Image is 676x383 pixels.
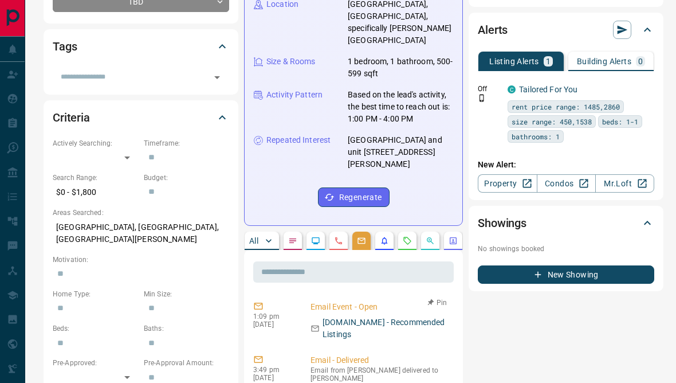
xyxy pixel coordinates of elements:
svg: Listing Alerts [380,236,389,245]
span: beds: 1-1 [602,116,638,127]
span: size range: 450,1538 [512,116,592,127]
p: Size & Rooms [266,56,316,68]
svg: Notes [288,236,297,245]
div: Criteria [53,104,229,131]
h2: Showings [478,214,526,232]
p: [DATE] [253,321,293,329]
p: Beds: [53,323,138,334]
p: 1:09 pm [253,312,293,321]
p: Email Event - Open [311,301,449,313]
p: [GEOGRAPHIC_DATA] and unit [STREET_ADDRESS][PERSON_NAME] [348,134,453,170]
p: Motivation: [53,255,229,265]
p: All [249,237,258,245]
p: New Alert: [478,159,654,171]
span: bathrooms: 1 [512,131,560,142]
p: Building Alerts [577,57,631,65]
p: Off [478,84,501,94]
p: 1 [546,57,551,65]
p: [DATE] [253,374,293,382]
p: No showings booked [478,244,654,254]
p: $0 - $1,800 [53,183,138,202]
p: Listing Alerts [489,57,539,65]
p: Email - Delivered [311,354,449,366]
svg: Requests [403,236,412,245]
p: Activity Pattern [266,89,323,101]
svg: Agent Actions [449,236,458,245]
svg: Push Notification Only [478,94,486,102]
p: Home Type: [53,289,138,299]
svg: Calls [334,236,343,245]
p: Budget: [144,173,229,183]
h2: Alerts [478,21,508,39]
h2: Criteria [53,108,90,127]
p: Search Range: [53,173,138,183]
button: Pin [420,298,454,308]
span: rent price range: 1485,2860 [512,101,620,112]
p: Timeframe: [144,138,229,148]
p: 3:49 pm [253,366,293,374]
div: Showings [478,209,654,237]
p: Actively Searching: [53,138,138,148]
a: Tailored For You [519,85,577,94]
p: Email from [PERSON_NAME] delivered to [PERSON_NAME] [311,366,449,382]
p: Baths: [144,323,229,334]
p: 1 bedroom, 1 bathroom, 500-599 sqft [348,56,453,80]
p: [DOMAIN_NAME] - Recommended Listings [323,316,449,341]
svg: Opportunities [426,236,435,245]
p: Pre-Approval Amount: [144,358,229,368]
p: Pre-Approved: [53,358,138,368]
svg: Lead Browsing Activity [311,236,320,245]
p: Repeated Interest [266,134,331,146]
a: Mr.Loft [595,174,654,193]
a: Property [478,174,537,193]
a: Condos [537,174,596,193]
div: Tags [53,33,229,60]
button: Open [209,69,225,85]
div: condos.ca [508,85,516,93]
button: New Showing [478,265,654,284]
p: 0 [638,57,643,65]
h2: Tags [53,37,77,56]
p: Areas Searched: [53,208,229,218]
p: Min Size: [144,289,229,299]
svg: Emails [357,236,366,245]
button: Regenerate [318,187,390,207]
div: Alerts [478,16,654,44]
p: Based on the lead's activity, the best time to reach out is: 1:00 PM - 4:00 PM [348,89,453,125]
p: [GEOGRAPHIC_DATA], [GEOGRAPHIC_DATA], [GEOGRAPHIC_DATA][PERSON_NAME] [53,218,229,249]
